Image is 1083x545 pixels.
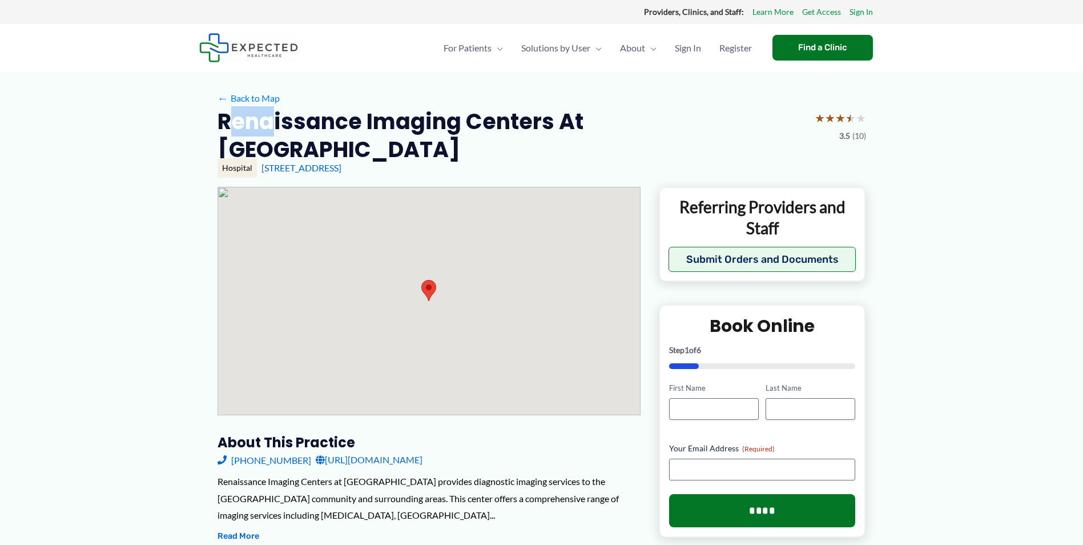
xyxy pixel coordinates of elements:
[218,434,641,451] h3: About this practice
[669,443,856,454] label: Your Email Address
[685,345,689,355] span: 1
[850,5,873,19] a: Sign In
[218,158,257,178] div: Hospital
[839,129,850,143] span: 3.5
[218,530,259,543] button: Read More
[218,93,228,103] span: ←
[620,28,645,68] span: About
[218,107,806,164] h2: Renaissance Imaging Centers at [GEOGRAPHIC_DATA]
[492,28,503,68] span: Menu Toggle
[669,346,856,354] p: Step of
[611,28,666,68] a: AboutMenu Toggle
[521,28,590,68] span: Solutions by User
[710,28,761,68] a: Register
[752,5,794,19] a: Learn More
[719,28,752,68] span: Register
[802,5,841,19] a: Get Access
[669,383,759,394] label: First Name
[590,28,602,68] span: Menu Toggle
[218,90,280,107] a: ←Back to Map
[825,107,835,129] span: ★
[766,383,855,394] label: Last Name
[512,28,611,68] a: Solutions by UserMenu Toggle
[669,197,856,238] p: Referring Providers and Staff
[444,28,492,68] span: For Patients
[434,28,761,68] nav: Primary Site Navigation
[815,107,825,129] span: ★
[644,7,744,17] strong: Providers, Clinics, and Staff:
[835,107,846,129] span: ★
[742,444,775,453] span: (Required)
[666,28,710,68] a: Sign In
[669,315,856,337] h2: Book Online
[199,33,298,62] img: Expected Healthcare Logo - side, dark font, small
[846,107,856,129] span: ★
[218,451,311,468] a: [PHONE_NUMBER]
[852,129,866,143] span: (10)
[856,107,866,129] span: ★
[261,162,341,173] a: [STREET_ADDRESS]
[669,247,856,272] button: Submit Orders and Documents
[316,451,422,468] a: [URL][DOMAIN_NAME]
[696,345,701,355] span: 6
[434,28,512,68] a: For PatientsMenu Toggle
[218,473,641,524] div: Renaissance Imaging Centers at [GEOGRAPHIC_DATA] provides diagnostic imaging services to the [GEO...
[772,35,873,61] a: Find a Clinic
[675,28,701,68] span: Sign In
[645,28,657,68] span: Menu Toggle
